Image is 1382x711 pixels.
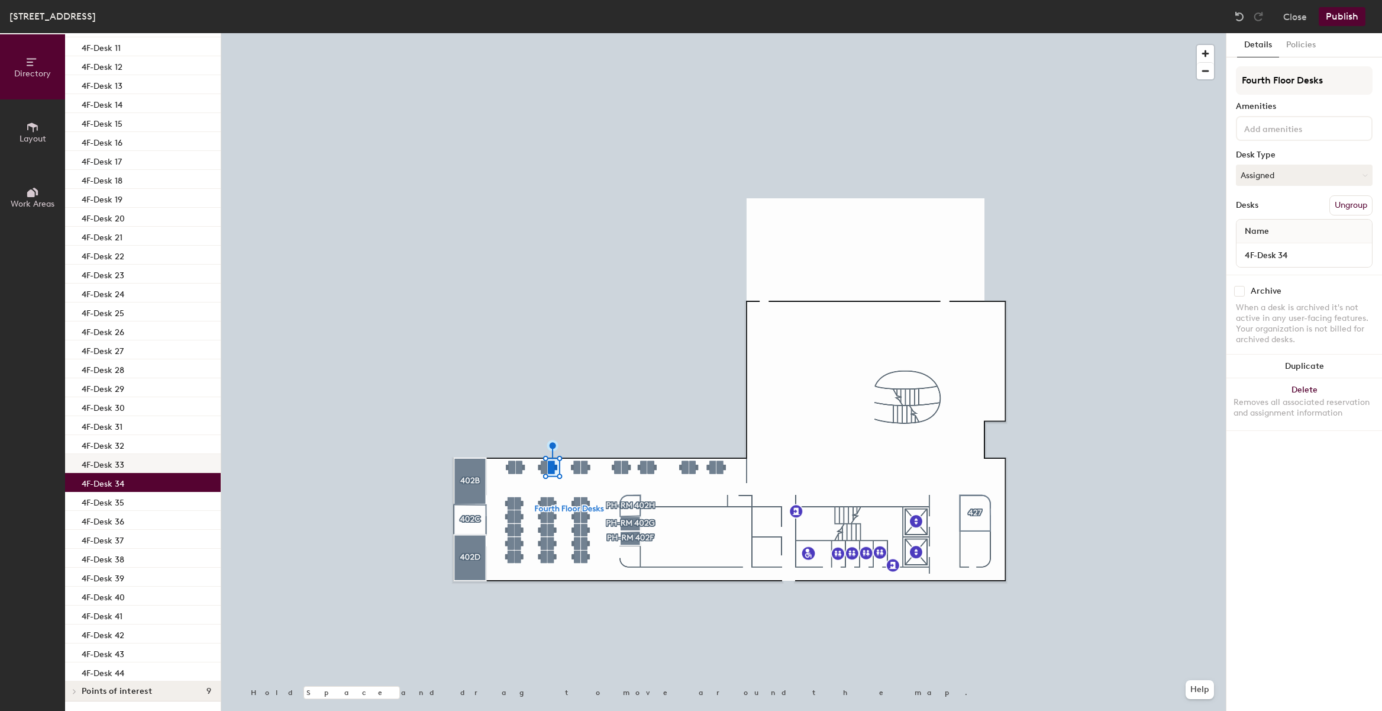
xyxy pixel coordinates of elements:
[82,324,124,337] p: 4F-Desk 26
[1242,121,1348,135] input: Add amenities
[1234,397,1375,419] div: Removes all associated reservation and assignment information
[82,551,124,565] p: 4F-Desk 38
[1226,355,1382,378] button: Duplicate
[1186,680,1214,699] button: Help
[82,78,122,91] p: 4F-Desk 13
[1279,33,1323,57] button: Policies
[1236,150,1373,160] div: Desk Type
[82,210,125,224] p: 4F-Desk 20
[1239,247,1370,263] input: Unnamed desk
[82,267,124,281] p: 4F-Desk 23
[82,343,124,356] p: 4F-Desk 27
[82,229,122,243] p: 4F-Desk 21
[1234,11,1245,22] img: Undo
[82,494,124,508] p: 4F-Desk 35
[82,400,125,413] p: 4F-Desk 30
[82,532,124,546] p: 4F-Desk 37
[82,305,124,318] p: 4F-Desk 25
[1237,33,1279,57] button: Details
[14,69,51,79] span: Directory
[206,687,211,696] span: 9
[82,115,122,129] p: 4F-Desk 15
[82,627,124,641] p: 4F-Desk 42
[82,665,124,678] p: 4F-Desk 44
[82,362,124,375] p: 4F-Desk 28
[1236,165,1373,186] button: Assigned
[82,96,122,110] p: 4F-Desk 14
[82,286,124,300] p: 4F-Desk 24
[82,437,124,451] p: 4F-Desk 32
[82,172,122,186] p: 4F-Desk 18
[82,419,122,432] p: 4F-Desk 31
[20,134,46,144] span: Layout
[82,570,124,584] p: 4F-Desk 39
[1236,102,1373,111] div: Amenities
[1239,221,1275,242] span: Name
[82,513,124,527] p: 4F-Desk 36
[82,608,122,622] p: 4F-Desk 41
[9,9,96,24] div: [STREET_ADDRESS]
[82,248,124,262] p: 4F-Desk 22
[1236,201,1258,210] div: Desks
[82,191,122,205] p: 4F-Desk 19
[82,646,124,659] p: 4F-Desk 43
[82,59,122,72] p: 4F-Desk 12
[82,687,152,696] span: Points of interest
[11,199,54,209] span: Work Areas
[1283,7,1307,26] button: Close
[82,134,122,148] p: 4F-Desk 16
[82,475,124,489] p: 4F-Desk 34
[1329,195,1373,215] button: Ungroup
[82,153,122,167] p: 4F-Desk 17
[82,456,124,470] p: 4F-Desk 33
[82,40,121,53] p: 4F-Desk 11
[82,589,125,603] p: 4F-Desk 40
[82,381,124,394] p: 4F-Desk 29
[1226,378,1382,430] button: DeleteRemoves all associated reservation and assignment information
[1319,7,1365,26] button: Publish
[1252,11,1264,22] img: Redo
[1236,303,1373,345] div: When a desk is archived it's not active in any user-facing features. Your organization is not bil...
[1251,287,1281,296] div: Archive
